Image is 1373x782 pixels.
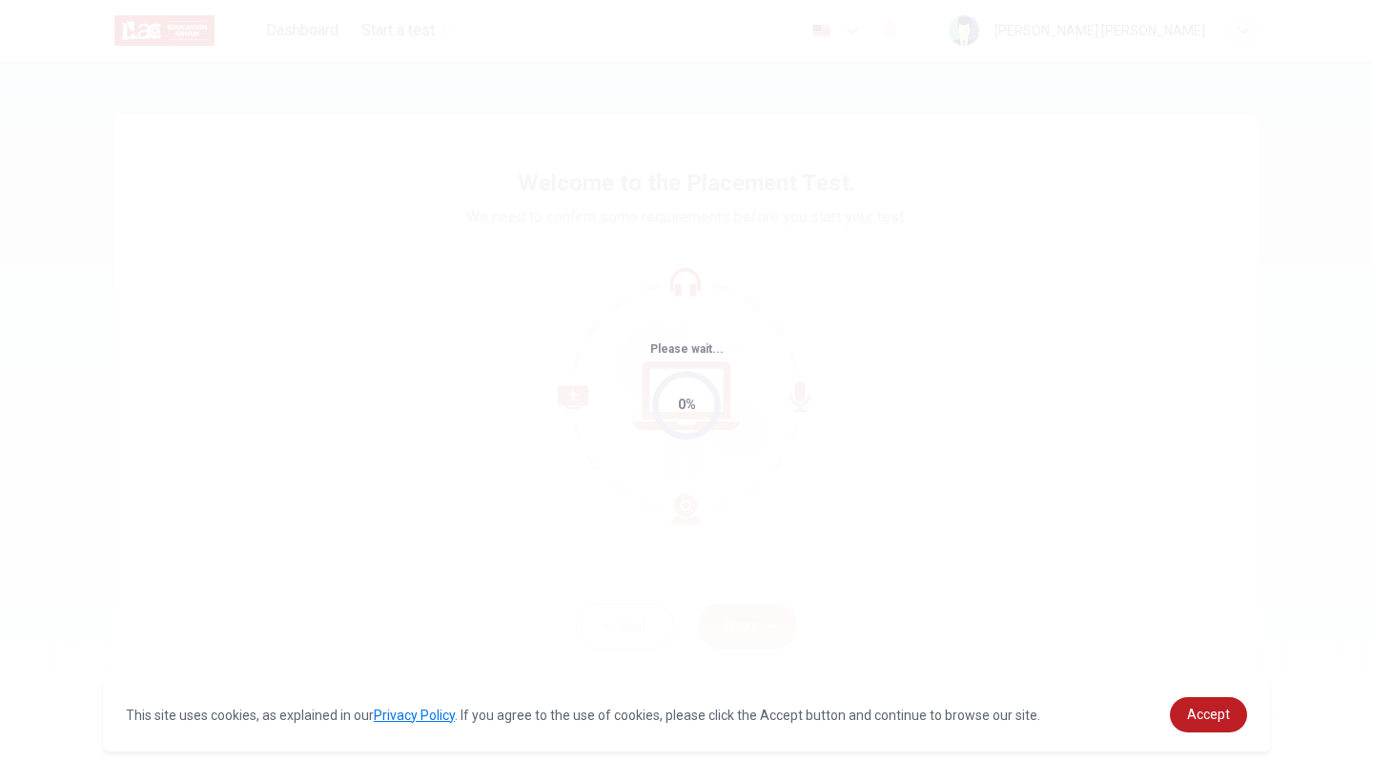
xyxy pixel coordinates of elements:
[374,708,455,723] a: Privacy Policy
[650,342,724,356] span: Please wait...
[126,708,1040,723] span: This site uses cookies, as explained in our . If you agree to the use of cookies, please click th...
[1187,707,1230,722] span: Accept
[678,394,696,416] div: 0%
[103,678,1270,751] div: cookieconsent
[1170,697,1247,732] a: dismiss cookie message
